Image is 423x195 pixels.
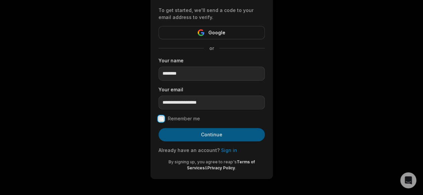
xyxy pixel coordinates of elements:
span: & [205,165,207,170]
a: Sign in [221,147,237,153]
div: Open Intercom Messenger [400,172,416,188]
a: Terms of Services [187,159,255,170]
span: Already have an account? [158,147,220,153]
div: To get started, we'll send a code to your email address to verify. [158,7,265,21]
button: Google [158,26,265,39]
span: or [204,45,219,52]
span: . [235,165,236,170]
button: Continue [158,128,265,141]
label: Your email [158,86,265,93]
a: Privacy Policy [207,165,235,170]
label: Remember me [168,115,200,123]
span: Google [208,29,225,37]
label: Your name [158,57,265,64]
span: By signing up, you agree to reap's [169,159,237,164]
